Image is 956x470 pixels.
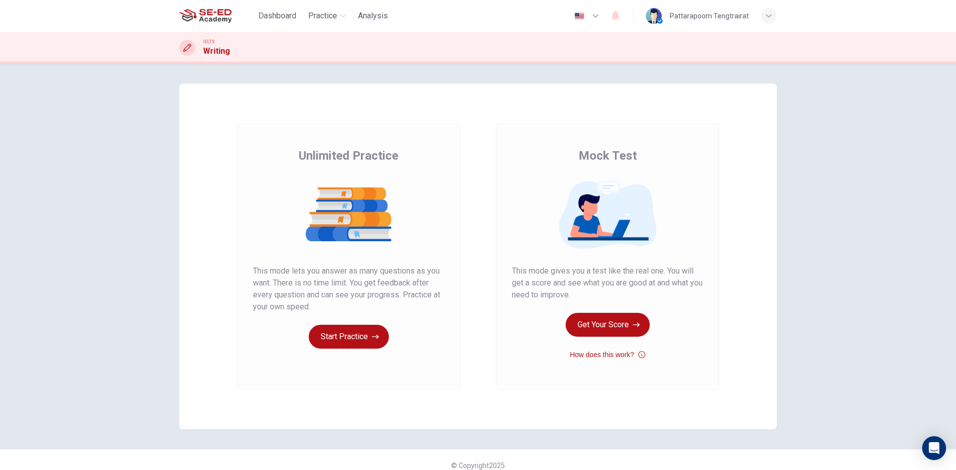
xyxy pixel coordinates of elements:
[451,462,505,470] span: © Copyright 2025
[512,265,703,301] span: This mode gives you a test like the real one. You will get a score and see what you are good at a...
[258,10,296,22] span: Dashboard
[358,10,388,22] span: Analysis
[579,148,637,164] span: Mock Test
[203,45,230,57] h1: Writing
[573,12,586,20] img: en
[566,313,650,337] button: Get Your Score
[670,10,749,22] div: Pattarapoom Tengtrairat
[254,7,300,25] button: Dashboard
[179,6,232,26] img: SE-ED Academy logo
[299,148,398,164] span: Unlimited Practice
[179,6,254,26] a: SE-ED Academy logo
[570,349,645,361] button: How does this work?
[354,7,392,25] button: Analysis
[308,10,337,22] span: Practice
[646,8,662,24] img: Profile picture
[304,7,350,25] button: Practice
[253,265,444,313] span: This mode lets you answer as many questions as you want. There is no time limit. You get feedback...
[309,325,389,349] button: Start Practice
[203,38,215,45] span: IELTS
[922,436,946,460] div: Open Intercom Messenger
